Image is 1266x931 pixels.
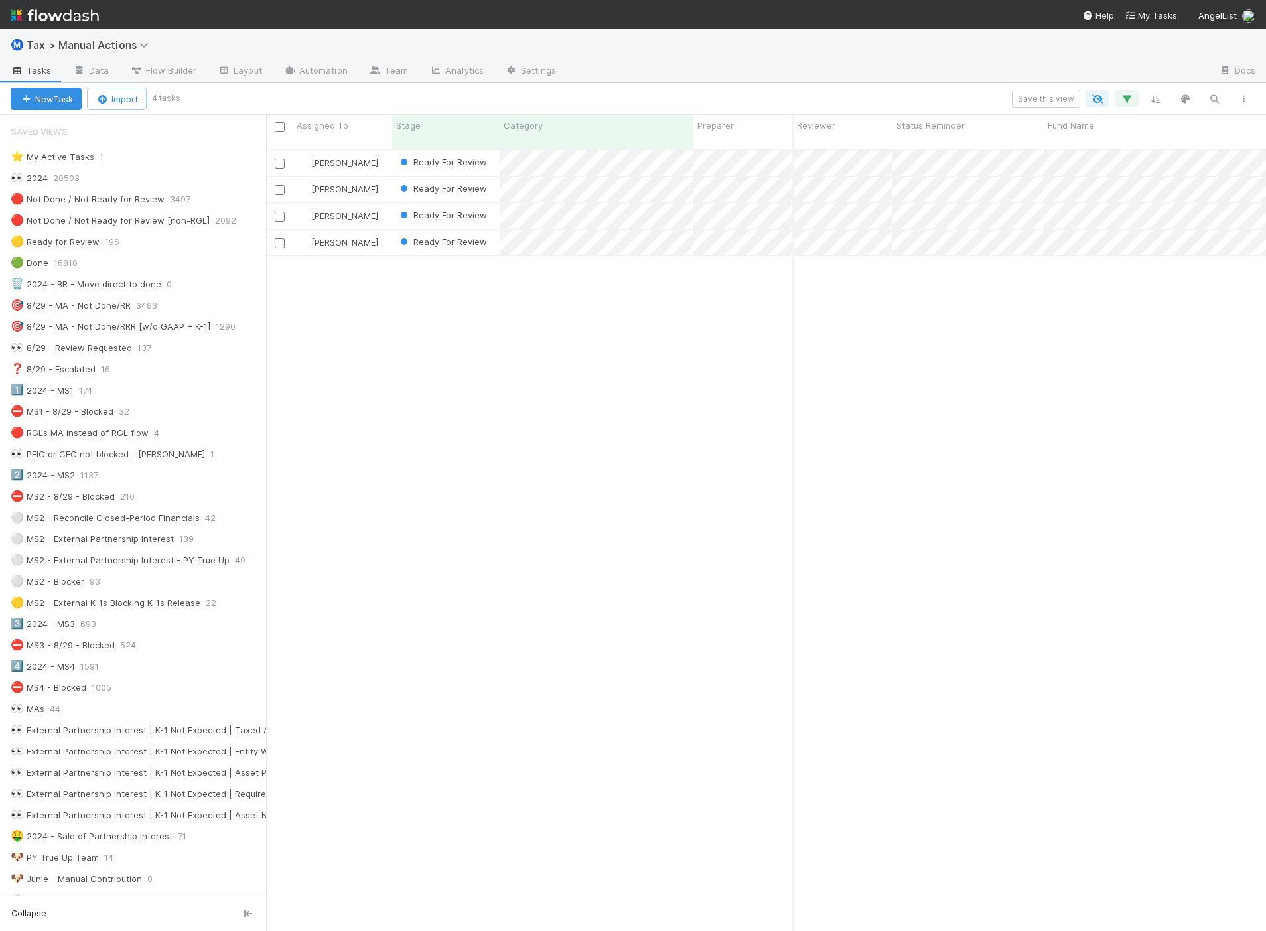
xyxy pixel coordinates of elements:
[11,575,24,587] span: ⚪
[273,61,358,82] a: Automation
[396,119,421,132] span: Stage
[11,214,24,226] span: 🔴
[11,488,115,505] div: MS2 - 8/29 - Blocked
[397,236,487,247] span: Ready For Review
[11,170,48,186] div: 2024
[311,157,378,168] span: [PERSON_NAME]
[90,573,113,590] span: 93
[11,467,75,484] div: 2024 - MS2
[11,766,24,778] span: 👀
[11,172,24,183] span: 👀
[119,403,143,420] span: 32
[235,552,259,569] span: 49
[205,510,229,526] span: 42
[11,361,96,378] div: 8/29 - Escalated
[50,701,74,717] span: 44
[11,151,24,162] span: ⭐
[1048,119,1094,132] span: Fund Name
[11,255,48,271] div: Done
[697,119,734,132] span: Preparer
[299,157,309,168] img: avatar_37569647-1c78-4889-accf-88c08d42a236.png
[120,637,149,654] span: 524
[11,871,142,887] div: Junie - Manual Contribution
[80,467,111,484] span: 1137
[154,425,173,441] span: 4
[170,191,204,208] span: 3497
[11,118,68,145] span: Saved Views
[11,701,44,717] div: MAs
[11,618,24,629] span: 3️⃣
[11,191,165,208] div: Not Done / Not Ready for Review
[11,234,100,250] div: Ready for Review
[54,255,91,271] span: 16810
[298,209,378,222] div: [PERSON_NAME]
[11,849,99,866] div: PY True Up Team
[119,61,207,82] a: Flow Builder
[11,908,46,920] span: Collapse
[136,297,171,314] span: 3463
[11,703,24,714] span: 👀
[275,238,285,248] input: Toggle Row Selected
[11,658,75,675] div: 2024 - MS4
[11,637,115,654] div: MS3 - 8/29 - Blocked
[179,531,207,547] span: 139
[11,616,75,632] div: 2024 - MS3
[11,64,52,77] span: Tasks
[56,892,80,908] span: 45
[11,340,132,356] div: 8/29 - Review Requested
[358,61,419,82] a: Team
[1208,61,1266,82] a: Docs
[11,384,24,395] span: 1️⃣
[275,212,285,222] input: Toggle Row Selected
[11,490,24,502] span: ⛔
[311,184,378,194] span: [PERSON_NAME]
[210,446,228,463] span: 1
[80,658,112,675] span: 1591
[397,182,487,195] div: Ready For Review
[1125,10,1177,21] span: My Tasks
[11,554,24,565] span: ⚪
[11,681,24,693] span: ⛔
[53,170,93,186] span: 20503
[104,849,127,866] span: 14
[11,531,174,547] div: MS2 - External Partnership Interest
[11,788,24,799] span: 👀
[11,510,200,526] div: MS2 - Reconcile Closed-Period Financials
[11,597,24,608] span: 🟡
[797,119,835,132] span: Reviewer
[11,764,347,781] div: External Partnership Interest | K-1 Not Expected | Asset Previously Filed Final
[298,236,378,249] div: [PERSON_NAME]
[11,680,86,696] div: MS4 - Blocked
[11,448,24,459] span: 👀
[494,61,567,82] a: Settings
[11,828,173,845] div: 2024 - Sale of Partnership Interest
[11,745,24,756] span: 👀
[11,873,24,884] span: 🐶
[11,236,24,247] span: 🟡
[11,851,24,863] span: 🐶
[11,427,24,438] span: 🔴
[11,425,149,441] div: RGLs MA instead of RGL flow
[178,828,200,845] span: 71
[11,382,74,399] div: 2024 - MS1
[11,512,24,523] span: ⚪
[87,88,147,110] button: Import
[1125,9,1177,22] a: My Tasks
[167,276,185,293] span: 0
[11,297,131,314] div: 8/29 - MA - Not Done/RR
[11,639,24,650] span: ⛔
[298,156,378,169] div: [PERSON_NAME]
[11,469,24,480] span: 2️⃣
[11,319,210,335] div: 8/29 - MA - Not Done/RRR [w/o GAAP + K-1]
[120,488,148,505] span: 210
[11,894,24,905] span: 🦷
[11,4,99,27] img: logo-inverted-e16ddd16eac7371096b0.svg
[397,157,487,167] span: Ready For Review
[11,786,348,802] div: External Partnership Interest | K-1 Not Expected | Requires Additional Review
[11,743,306,760] div: External Partnership Interest | K-1 Not Expected | Entity Wont Issue
[397,155,487,169] div: Ready For Review
[504,119,543,132] span: Category
[11,278,24,289] span: 🗑️
[11,193,24,204] span: 🔴
[311,237,378,248] span: [PERSON_NAME]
